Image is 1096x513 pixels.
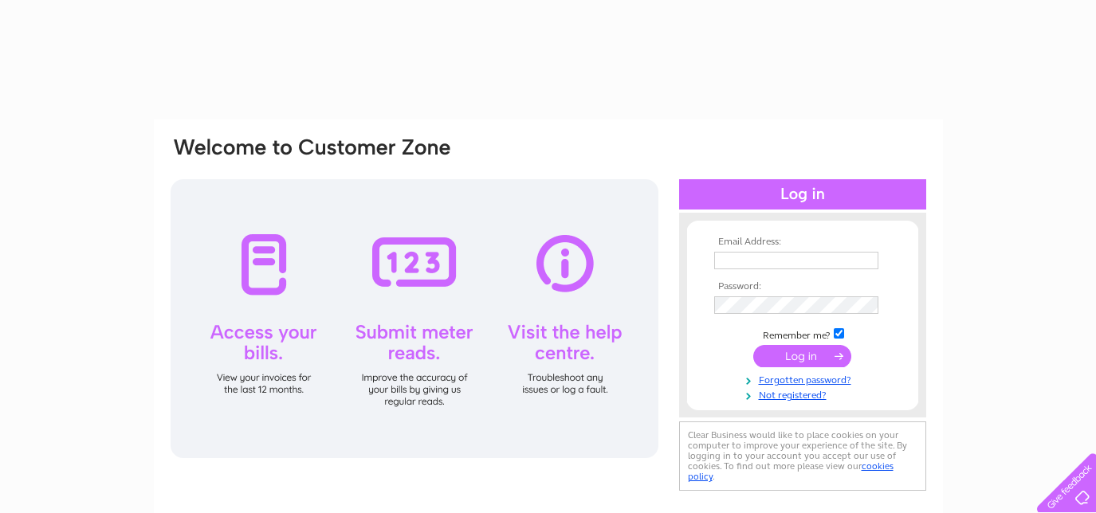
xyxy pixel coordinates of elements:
a: Forgotten password? [714,371,895,386]
div: Clear Business would like to place cookies on your computer to improve your experience of the sit... [679,421,926,491]
input: Submit [753,345,851,367]
th: Password: [710,281,895,292]
a: Not registered? [714,386,895,401]
th: Email Address: [710,237,895,248]
a: cookies policy [688,460,894,482]
td: Remember me? [710,326,895,342]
